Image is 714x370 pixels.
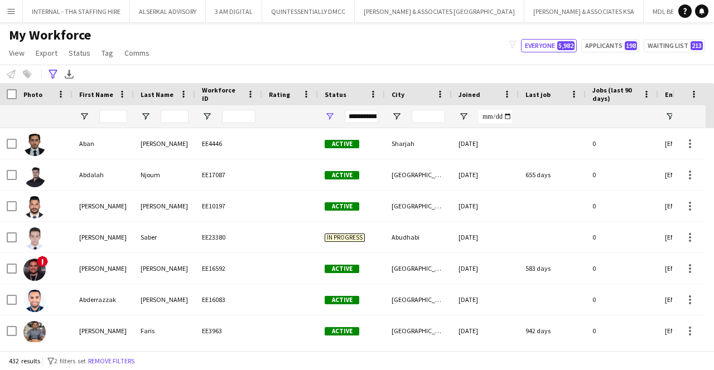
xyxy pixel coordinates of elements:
button: QUINTESSENTIALLY DMCC [262,1,355,22]
span: Rating [269,90,290,99]
div: Abdalah [73,159,134,190]
span: Active [325,265,359,273]
div: [DATE] [452,315,519,346]
span: 213 [691,41,703,50]
div: [DATE] [452,284,519,315]
input: Last Name Filter Input [161,110,189,123]
img: Abdalah Njoum [23,165,46,187]
span: Last job [525,90,551,99]
button: Waiting list213 [644,39,705,52]
span: Comms [124,48,149,58]
div: EE10197 [195,191,262,221]
img: Abderrazzak Kaabouch [23,290,46,312]
span: Last Name [141,90,173,99]
span: Status [69,48,90,58]
button: Applicants198 [581,39,639,52]
app-action-btn: Advanced filters [46,67,60,81]
div: EE3963 [195,315,262,346]
div: [PERSON_NAME] [73,222,134,252]
div: Abudhabi [385,222,452,252]
button: Remove filters [86,355,137,367]
span: City [392,90,404,99]
span: First Name [79,90,113,99]
span: Active [325,202,359,211]
div: [PERSON_NAME] [134,253,195,284]
span: Jobs (last 90 days) [592,86,638,103]
img: Aban Mohammed [23,134,46,156]
div: [GEOGRAPHIC_DATA] [385,284,452,315]
div: 942 days [519,315,586,346]
span: Tag [102,48,113,58]
div: [GEOGRAPHIC_DATA] [385,191,452,221]
button: ALSERKAL ADVISORY [130,1,206,22]
span: 2 filters set [54,357,86,365]
input: First Name Filter Input [99,110,127,123]
span: Joined [459,90,480,99]
span: Active [325,171,359,179]
button: Open Filter Menu [665,111,675,121]
div: [PERSON_NAME] [73,253,134,284]
div: 0 [586,253,658,284]
img: Abdelrhman Mahmoud [23,259,46,281]
div: 0 [586,284,658,315]
div: [GEOGRAPHIC_DATA] [385,315,452,346]
button: Open Filter Menu [141,111,151,121]
div: [PERSON_NAME] [134,191,195,221]
input: City Filter Input [412,110,445,123]
button: Open Filter Menu [325,111,335,121]
a: Comms [120,46,154,60]
div: 583 days [519,253,586,284]
input: Joined Filter Input [479,110,512,123]
input: Workforce ID Filter Input [222,110,255,123]
span: Active [325,296,359,304]
span: Export [36,48,57,58]
div: [GEOGRAPHIC_DATA] [385,253,452,284]
button: Open Filter Menu [459,111,469,121]
div: [DATE] [452,159,519,190]
a: Tag [97,46,118,60]
div: [PERSON_NAME] [134,128,195,159]
div: Abderrazzak [73,284,134,315]
a: Status [64,46,95,60]
span: Email [665,90,683,99]
div: [PERSON_NAME] [134,284,195,315]
div: 655 days [519,159,586,190]
div: EE4446 [195,128,262,159]
button: [PERSON_NAME] & ASSOCIATES [GEOGRAPHIC_DATA] [355,1,524,22]
div: [DATE] [452,253,519,284]
div: EE17087 [195,159,262,190]
app-action-btn: Export XLSX [62,67,76,81]
span: 198 [625,41,637,50]
div: 0 [586,222,658,252]
div: [PERSON_NAME] [73,315,134,346]
div: Aban [73,128,134,159]
span: View [9,48,25,58]
span: My Workforce [9,27,91,43]
button: Open Filter Menu [79,111,89,121]
div: [DATE] [452,222,519,252]
span: Photo [23,90,42,99]
img: Abdallah Abu Naim [23,196,46,218]
img: Abdelrahman Saber [23,227,46,250]
span: Workforce ID [202,86,242,103]
span: ! [37,256,48,267]
div: EE16083 [195,284,262,315]
div: Faris [134,315,195,346]
span: In progress [325,233,365,242]
div: Njoum [134,159,195,190]
div: [GEOGRAPHIC_DATA] [385,159,452,190]
div: EE16592 [195,253,262,284]
div: 0 [586,315,658,346]
button: Open Filter Menu [392,111,402,121]
a: Export [31,46,62,60]
span: 5,982 [557,41,575,50]
button: [PERSON_NAME] & ASSOCIATES KSA [524,1,644,22]
button: MDL BEAST LLC [644,1,706,22]
button: Open Filter Menu [202,111,212,121]
span: Active [325,140,359,148]
div: Sharjah [385,128,452,159]
div: [DATE] [452,128,519,159]
button: INTERNAL - THA STAFFING HIRE [23,1,130,22]
div: 0 [586,159,658,190]
div: EE23380 [195,222,262,252]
